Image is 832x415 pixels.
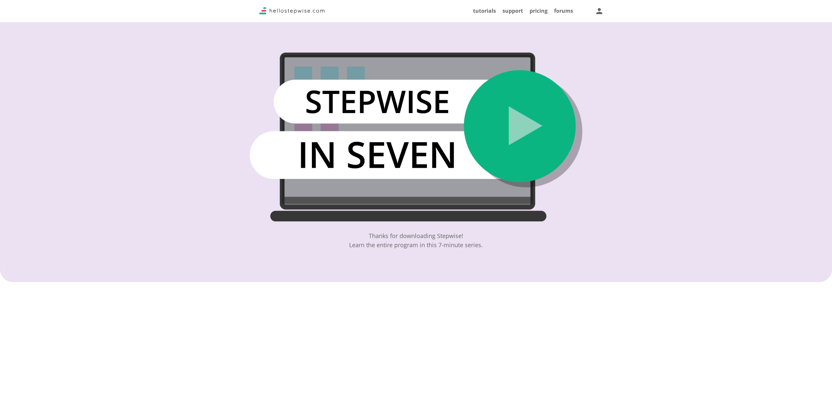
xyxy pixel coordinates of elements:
a: forums [554,7,573,14]
img: thumbnailGuid1 [250,53,583,221]
a: support [502,7,523,14]
div: Thanks for downloading Stepwise! Learn the entire program in this 7-minute series. [349,231,483,249]
a: pricing [530,7,548,14]
a: Stepwise [259,9,325,16]
a: tutorials [473,7,496,14]
img: Logo [259,7,325,14]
